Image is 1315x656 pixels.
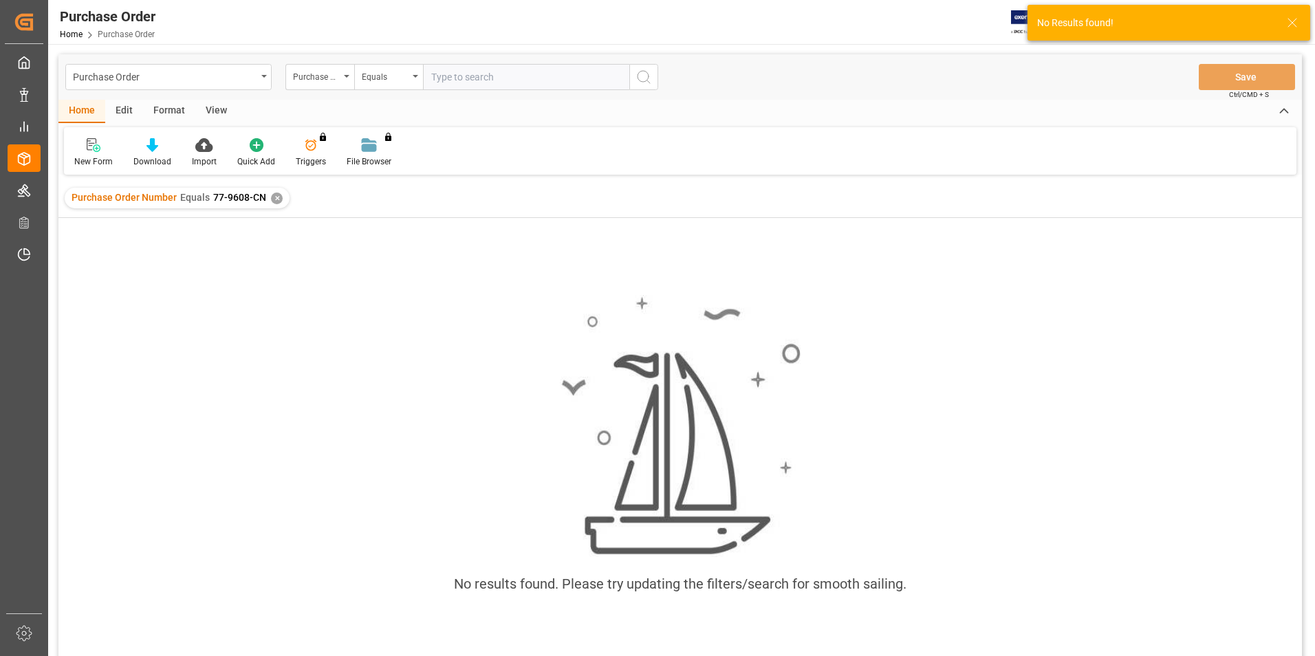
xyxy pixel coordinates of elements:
img: smooth_sailing.jpeg [560,295,801,558]
div: Purchase Order Number [293,67,340,83]
div: Purchase Order [60,6,155,27]
div: Purchase Order [73,67,257,85]
div: No Results found! [1037,16,1274,30]
span: Ctrl/CMD + S [1229,89,1269,100]
div: Edit [105,100,143,123]
div: Home [58,100,105,123]
div: View [195,100,237,123]
button: open menu [354,64,423,90]
div: Import [192,155,217,168]
a: Home [60,30,83,39]
div: Download [133,155,171,168]
button: search button [629,64,658,90]
div: Equals [362,67,409,83]
button: Save [1199,64,1295,90]
span: Purchase Order Number [72,192,177,203]
div: Format [143,100,195,123]
div: ✕ [271,193,283,204]
span: 77-9608-CN [213,192,266,203]
div: Quick Add [237,155,275,168]
button: open menu [65,64,272,90]
img: Exertis%20JAM%20-%20Email%20Logo.jpg_1722504956.jpg [1011,10,1058,34]
input: Type to search [423,64,629,90]
div: New Form [74,155,113,168]
div: No results found. Please try updating the filters/search for smooth sailing. [454,573,906,594]
span: Equals [180,192,210,203]
button: open menu [285,64,354,90]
